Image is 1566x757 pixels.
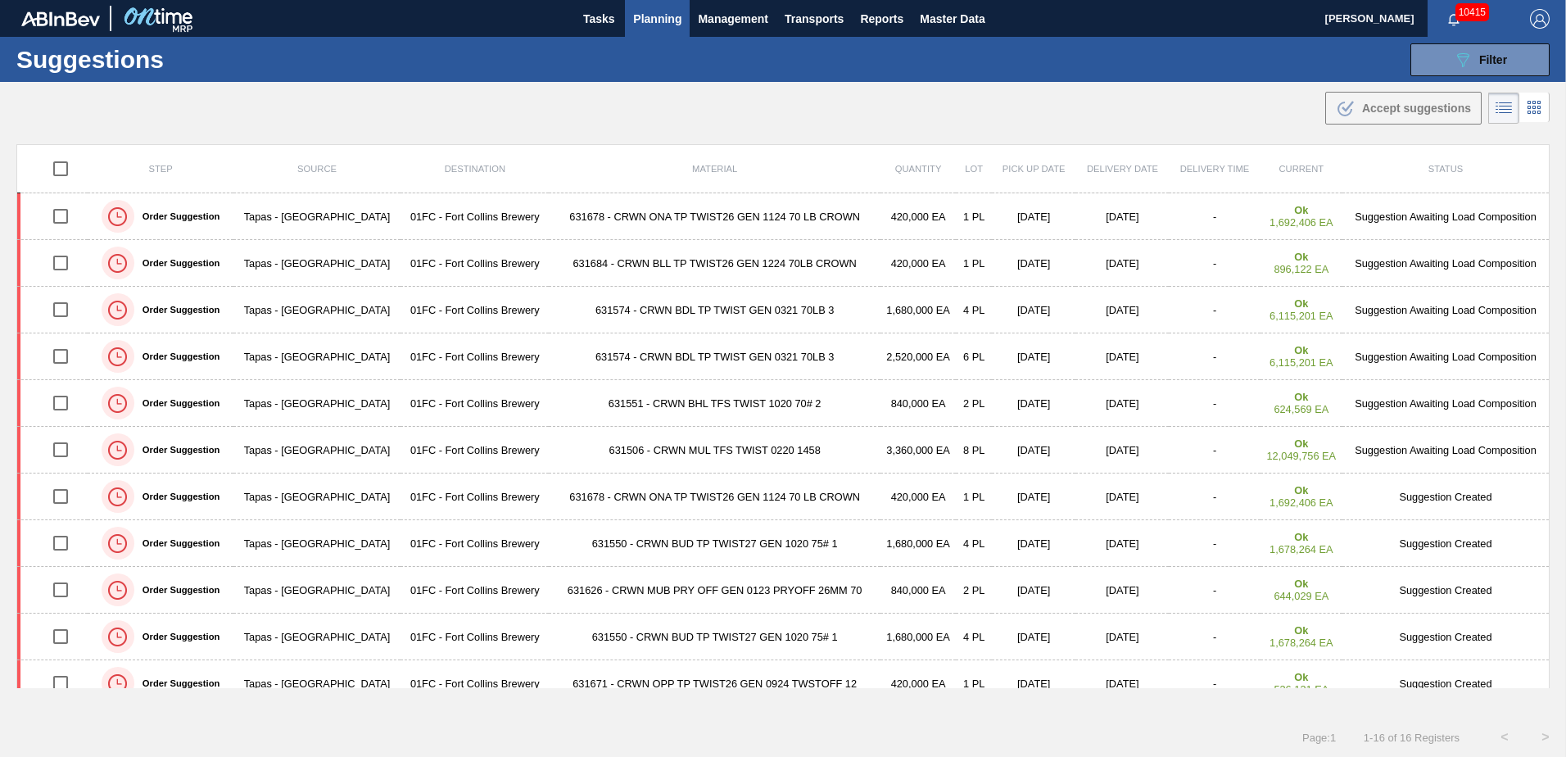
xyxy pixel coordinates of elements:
span: Pick up Date [1003,164,1066,174]
td: [DATE] [1075,427,1169,474]
td: 631684 - CRWN BLL TP TWIST26 GEN 1224 70LB CROWN [549,240,880,287]
span: 1,692,406 EA [1270,216,1333,229]
td: Suggestion Awaiting Load Composition [1342,287,1550,333]
a: Order SuggestionTapas - [GEOGRAPHIC_DATA]01FC - Fort Collins Brewery631626 - CRWN MUB PRY OFF GEN... [17,567,1550,614]
td: 01FC - Fort Collins Brewery [401,287,549,333]
label: Order Suggestion [134,632,220,641]
td: Suggestion Created [1342,567,1550,614]
td: 420,000 EA [880,660,956,707]
td: Tapas - [GEOGRAPHIC_DATA] [233,287,401,333]
td: 01FC - Fort Collins Brewery [401,380,549,427]
label: Order Suggestion [134,258,220,268]
td: [DATE] [992,427,1076,474]
td: [DATE] [1075,240,1169,287]
td: 4 PL [956,614,992,660]
a: Order SuggestionTapas - [GEOGRAPHIC_DATA]01FC - Fort Collins Brewery631678 - CRWN ONA TP TWIST26 ... [17,193,1550,240]
td: [DATE] [992,193,1076,240]
td: - [1169,333,1260,380]
td: [DATE] [992,240,1076,287]
label: Order Suggestion [134,351,220,361]
span: 6,115,201 EA [1270,310,1333,322]
strong: Ok [1294,624,1308,637]
td: 2 PL [956,567,992,614]
td: [DATE] [992,567,1076,614]
td: - [1169,240,1260,287]
a: Order SuggestionTapas - [GEOGRAPHIC_DATA]01FC - Fort Collins Brewery631551 - CRWN BHL TFS TWIST 1... [17,380,1550,427]
span: 1 - 16 of 16 Registers [1360,732,1460,744]
td: Suggestion Awaiting Load Composition [1342,333,1550,380]
a: Order SuggestionTapas - [GEOGRAPHIC_DATA]01FC - Fort Collins Brewery631506 - CRWN MUL TFS TWIST 0... [17,427,1550,474]
td: [DATE] [1075,474,1169,520]
span: Accept suggestions [1362,102,1471,115]
span: 896,122 EA [1274,263,1328,275]
span: 1,678,264 EA [1270,637,1333,649]
strong: Ok [1294,531,1308,543]
button: Notifications [1428,7,1480,30]
td: [DATE] [1075,660,1169,707]
td: Suggestion Awaiting Load Composition [1342,240,1550,287]
td: 420,000 EA [880,240,956,287]
td: - [1169,614,1260,660]
span: Source [297,164,337,174]
td: - [1169,567,1260,614]
td: 420,000 EA [880,474,956,520]
label: Order Suggestion [134,211,220,221]
strong: Ok [1294,671,1308,683]
td: Suggestion Created [1342,474,1550,520]
td: - [1169,520,1260,567]
a: Order SuggestionTapas - [GEOGRAPHIC_DATA]01FC - Fort Collins Brewery631574 - CRWN BDL TP TWIST GE... [17,287,1550,333]
td: 1,680,000 EA [880,287,956,333]
td: Tapas - [GEOGRAPHIC_DATA] [233,520,401,567]
button: Accept suggestions [1325,92,1482,125]
strong: Ok [1294,484,1308,496]
td: 840,000 EA [880,567,956,614]
a: Order SuggestionTapas - [GEOGRAPHIC_DATA]01FC - Fort Collins Brewery631678 - CRWN ONA TP TWIST26 ... [17,474,1550,520]
td: 01FC - Fort Collins Brewery [401,567,549,614]
button: Filter [1410,43,1550,76]
td: 4 PL [956,520,992,567]
td: Tapas - [GEOGRAPHIC_DATA] [233,567,401,614]
td: Tapas - [GEOGRAPHIC_DATA] [233,193,401,240]
td: [DATE] [992,474,1076,520]
label: Order Suggestion [134,305,220,315]
td: 1,680,000 EA [880,520,956,567]
img: Logout [1530,9,1550,29]
td: 3,360,000 EA [880,427,956,474]
td: Suggestion Awaiting Load Composition [1342,427,1550,474]
td: 1 PL [956,240,992,287]
td: 6 PL [956,333,992,380]
td: 840,000 EA [880,380,956,427]
strong: Ok [1294,344,1308,356]
td: [DATE] [1075,333,1169,380]
span: 12,049,756 EA [1266,450,1336,462]
td: 2 PL [956,380,992,427]
a: Order SuggestionTapas - [GEOGRAPHIC_DATA]01FC - Fort Collins Brewery631550 - CRWN BUD TP TWIST27 ... [17,520,1550,567]
span: 10415 [1455,3,1489,21]
td: Suggestion Created [1342,660,1550,707]
td: Suggestion Created [1342,520,1550,567]
td: [DATE] [992,660,1076,707]
div: Card Vision [1519,93,1550,124]
td: 420,000 EA [880,193,956,240]
td: 631506 - CRWN MUL TFS TWIST 0220 1458 [549,427,880,474]
td: Tapas - [GEOGRAPHIC_DATA] [233,333,401,380]
td: [DATE] [1075,193,1169,240]
td: [DATE] [992,333,1076,380]
span: Delivery Time [1180,164,1250,174]
td: [DATE] [1075,614,1169,660]
td: Tapas - [GEOGRAPHIC_DATA] [233,614,401,660]
span: Lot [965,164,983,174]
span: Page : 1 [1302,732,1336,744]
span: Current [1279,164,1324,174]
td: [DATE] [1075,520,1169,567]
td: Suggestion Created [1342,614,1550,660]
strong: Ok [1294,578,1308,590]
span: Planning [633,9,681,29]
a: Order SuggestionTapas - [GEOGRAPHIC_DATA]01FC - Fort Collins Brewery631684 - CRWN BLL TP TWIST26 ... [17,240,1550,287]
div: List Vision [1488,93,1519,124]
td: 01FC - Fort Collins Brewery [401,427,549,474]
label: Order Suggestion [134,492,220,501]
span: Transports [785,9,844,29]
td: 1 PL [956,474,992,520]
td: [DATE] [992,380,1076,427]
